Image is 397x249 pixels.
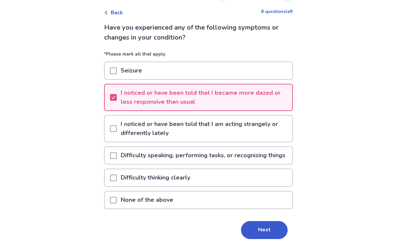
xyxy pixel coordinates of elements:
p: None of the above [117,191,177,208]
p: 8 questions left [261,9,293,15]
p: I noticed or have been told that I am acting strangely or differently lately [117,116,292,142]
p: Have you experienced any of the following symptoms or changes in your condition? [104,23,293,43]
button: Next [241,221,288,239]
p: *Please mark all that apply [104,51,293,62]
p: I noticed or have been told that I became more dazed or less responsive than usual [117,84,292,110]
p: Difficulty speaking, performing tasks, or recognizing things [117,147,289,164]
p: Seizure [117,62,146,79]
span: Back [111,9,123,17]
p: Difficulty thinking clearly [117,169,194,186]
